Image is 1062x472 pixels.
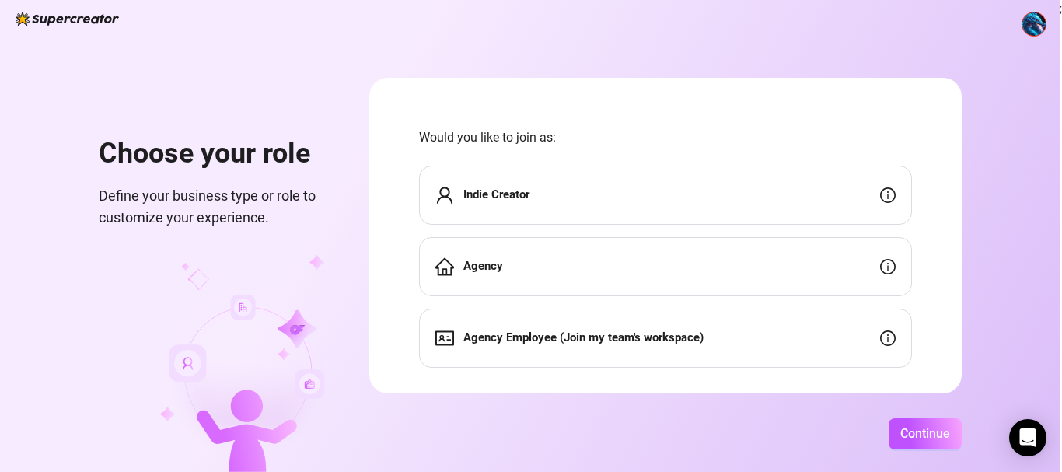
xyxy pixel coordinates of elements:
[880,330,896,346] span: info-circle
[900,426,950,441] span: Continue
[1009,419,1046,456] div: Open Intercom Messenger
[463,259,503,273] strong: Agency
[435,186,454,205] span: user
[889,418,962,449] button: Continue
[99,185,332,229] span: Define your business type or role to customize your experience.
[1022,12,1046,36] img: ACg8ocJE2viT6AZ8bbyYkfmY821GJSZeiVq466iRr45DImO4m-Kt3AQ=s96-c
[419,128,912,147] span: Would you like to join as:
[99,137,332,171] h1: Choose your role
[880,259,896,274] span: info-circle
[463,330,704,344] strong: Agency Employee (Join my team's workspace)
[16,12,119,26] img: logo
[435,257,454,276] span: home
[463,187,529,201] strong: Indie Creator
[880,187,896,203] span: info-circle
[435,329,454,348] span: idcard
